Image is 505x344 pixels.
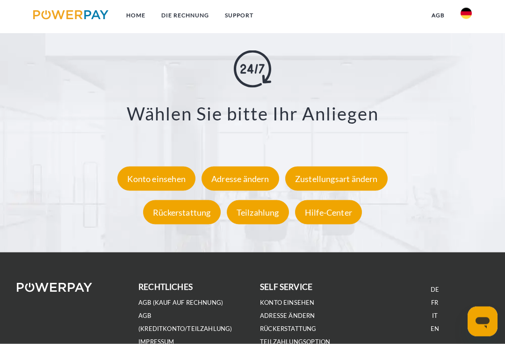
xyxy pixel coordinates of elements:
[117,167,195,191] div: Konto einsehen
[461,8,472,19] img: de
[431,299,438,307] a: FR
[138,282,193,292] b: rechtliches
[260,325,317,333] a: Rückerstattung
[285,167,388,191] div: Zustellungsart ändern
[17,283,92,292] img: logo-powerpay-white.svg
[5,103,500,125] h3: Wählen Sie bitte Ihr Anliegen
[234,50,271,88] img: online-shopping.svg
[224,207,291,218] a: Teilzahlung
[217,7,261,24] a: SUPPORT
[283,174,390,184] a: Zustellungsart ändern
[33,10,108,20] img: logo-powerpay.svg
[293,207,364,218] a: Hilfe-Center
[260,312,315,320] a: Adresse ändern
[468,307,498,337] iframe: Schaltfläche zum Öffnen des Messaging-Fensters
[424,7,453,24] a: agb
[432,312,438,320] a: IT
[431,325,439,333] a: EN
[118,7,153,24] a: Home
[295,200,362,225] div: Hilfe-Center
[143,200,221,225] div: Rückerstattung
[199,174,281,184] a: Adresse ändern
[141,207,223,218] a: Rückerstattung
[260,282,312,292] b: self service
[138,312,232,333] a: AGB (Kreditkonto/Teilzahlung)
[260,299,315,307] a: Konto einsehen
[115,174,198,184] a: Konto einsehen
[431,286,439,294] a: DE
[227,200,289,225] div: Teilzahlung
[202,167,279,191] div: Adresse ändern
[153,7,217,24] a: DIE RECHNUNG
[138,299,223,307] a: AGB (Kauf auf Rechnung)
